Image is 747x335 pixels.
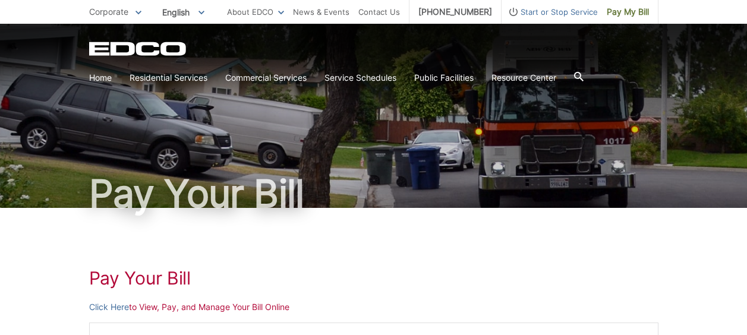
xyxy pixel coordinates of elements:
[293,5,349,18] a: News & Events
[225,71,307,84] a: Commercial Services
[89,7,128,17] span: Corporate
[227,5,284,18] a: About EDCO
[89,71,112,84] a: Home
[414,71,474,84] a: Public Facilities
[89,175,658,213] h1: Pay Your Bill
[324,71,396,84] a: Service Schedules
[491,71,556,84] a: Resource Center
[358,5,400,18] a: Contact Us
[89,267,658,289] h1: Pay Your Bill
[607,5,649,18] span: Pay My Bill
[130,71,207,84] a: Residential Services
[89,301,129,314] a: Click Here
[89,301,658,314] p: to View, Pay, and Manage Your Bill Online
[153,2,213,22] span: English
[89,42,188,56] a: EDCD logo. Return to the homepage.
